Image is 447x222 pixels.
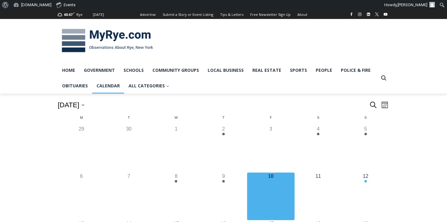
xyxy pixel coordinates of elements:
span: T [223,116,225,119]
a: Sports [286,62,311,78]
div: Sunday [342,115,389,125]
a: Home [58,62,79,78]
button: 6 [58,173,105,220]
span: W [174,116,178,119]
button: 1 [152,125,200,173]
button: 12 Has events [342,173,389,220]
span: [DATE] [58,101,79,109]
div: Wednesday [152,115,200,125]
button: 4 Has events [295,125,342,173]
a: Facebook [348,11,355,18]
em: Has events [317,133,319,135]
em: Has events [222,180,225,183]
time: 12 [363,173,368,179]
span: F [73,11,75,15]
span: [PERSON_NAME] [398,2,427,7]
button: 8 Has events [152,173,200,220]
span: All Categories [129,82,169,89]
span: 60.67 [64,12,72,17]
time: 9 [222,173,225,179]
a: Police & Fire [336,62,375,78]
div: Rye [76,12,83,17]
time: 8 [175,173,178,179]
time: 2 [222,126,225,132]
a: Calendar [92,78,124,94]
span: M [80,116,83,119]
button: 3 [247,125,295,173]
span: F [270,116,272,119]
time: 29 [79,126,84,132]
button: 5 Has events [342,125,389,173]
a: YouTube [382,11,389,18]
a: Government [79,62,119,78]
em: Has events [222,133,225,135]
a: Submit a Story or Event Listing [159,10,217,19]
span: T [128,116,130,119]
a: Tips & Letters [217,10,247,19]
em: Has events [175,180,177,183]
time: 6 [80,173,83,179]
div: Friday [247,115,295,125]
a: Free Newsletter Sign Up [247,10,294,19]
button: 29 [58,125,105,173]
a: All Categories [124,78,174,94]
time: 5 [364,126,367,132]
div: Monday [58,115,105,125]
div: [DATE] [93,12,104,17]
a: Community Groups [148,62,203,78]
button: 10 [247,173,295,220]
span: S [364,116,367,119]
time: 7 [127,173,130,179]
button: 7 [105,173,153,220]
button: View Search Form [378,72,389,84]
div: Saturday [295,115,342,125]
button: 9 Has events [200,173,247,220]
a: Local Business [203,62,248,78]
time: 3 [269,126,272,132]
nav: Primary Navigation [58,62,378,94]
time: 1 [175,126,178,132]
button: 30 [105,125,153,173]
a: X [373,11,381,18]
a: Advertise [137,10,159,19]
a: Obituaries [58,78,92,94]
a: Instagram [356,11,363,18]
time: 10 [268,173,274,179]
button: 11 [295,173,342,220]
em: Has events [364,133,367,135]
time: 30 [126,126,132,132]
a: Schools [119,62,148,78]
span: S [317,116,319,119]
a: Linkedin [365,11,372,18]
nav: Secondary Navigation [137,10,311,19]
button: 2 Has events [200,125,247,173]
div: Thursday [200,115,247,125]
em: Has events [364,180,367,183]
a: People [311,62,336,78]
a: Real Estate [248,62,286,78]
time: 4 [317,126,320,132]
time: 11 [315,173,321,179]
a: About [294,10,311,19]
div: Tuesday [105,115,153,125]
button: Click to toggle datepicker [58,100,84,110]
img: MyRye.com [58,25,157,57]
